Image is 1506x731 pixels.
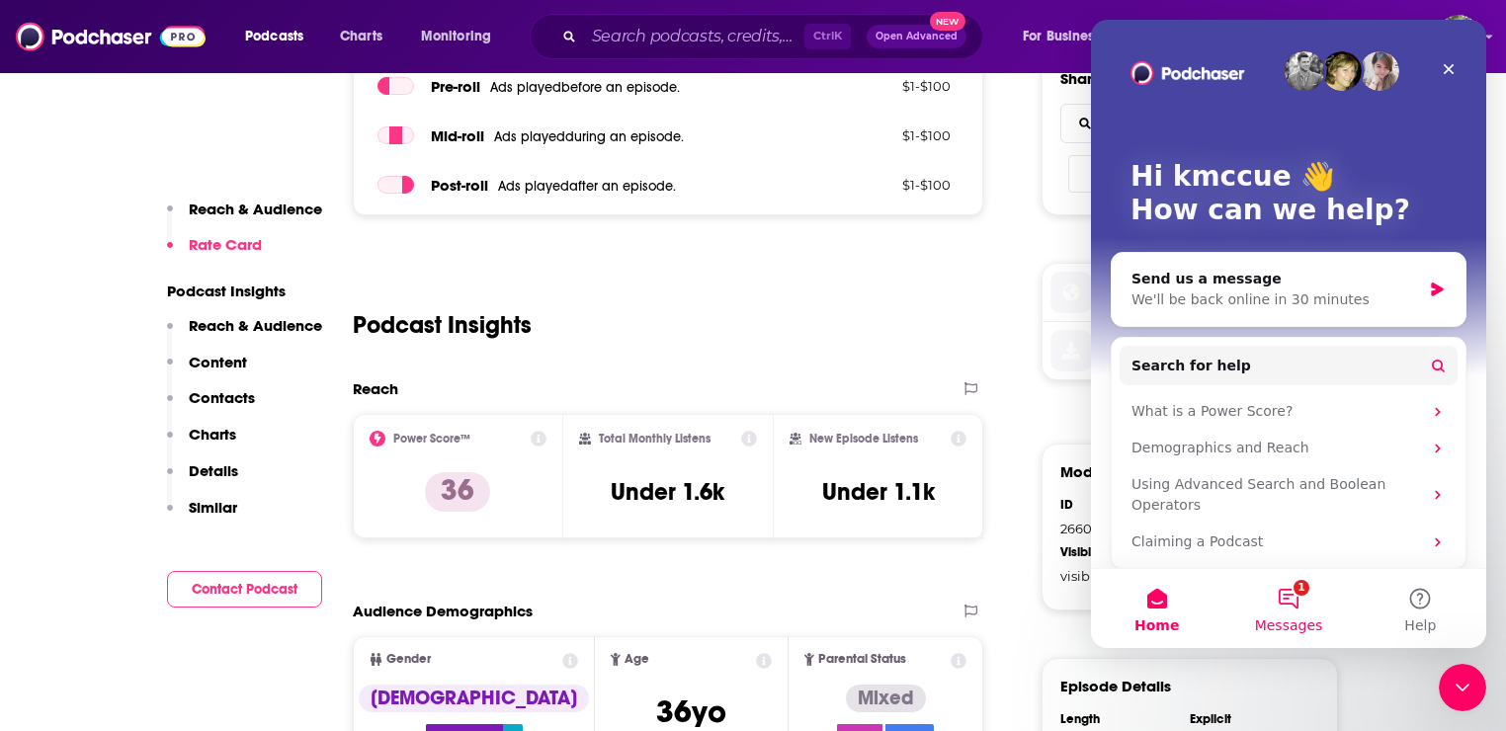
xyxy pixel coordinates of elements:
p: Similar [189,498,237,517]
iframe: Intercom live chat [1091,20,1486,648]
span: Mid -roll [431,126,484,145]
button: Reach & Audience [167,316,322,353]
img: User Profile [1437,15,1480,58]
h3: Under 1.1k [822,477,935,507]
p: Podcast Insights [167,282,322,300]
button: open menu [231,21,329,52]
p: $ 1 - $ 100 [822,177,951,193]
button: Content [167,353,247,389]
p: Content [189,353,247,371]
span: New [930,12,965,31]
img: Podchaser - Follow, Share and Rate Podcasts [16,18,206,55]
div: Visibility [1060,544,1177,560]
button: open menu [407,21,517,52]
span: Logged in as kmccue [1437,15,1480,58]
div: Length [1060,711,1177,727]
input: Email address or username... [1077,105,1302,142]
h3: Under 1.6k [611,477,724,507]
p: $ 1 - $ 100 [822,127,951,143]
h2: Reach [353,379,398,398]
h2: Power Score™ [393,432,470,446]
div: Explicit [1190,711,1306,727]
p: $ 1 - $ 100 [822,78,951,94]
span: Monitoring [421,23,491,50]
span: Open Advanced [876,32,958,41]
h2: Podcast Insights [353,310,532,340]
a: Official Episode Page[DOMAIN_NAME] [1050,272,1329,313]
span: 36 yo [656,692,726,731]
a: Download Audio File[URL][DOMAIN_NAME] [1050,330,1329,371]
h3: Share This Episode [1060,69,1193,88]
span: Ads played before an episode . [490,79,680,96]
span: Ctrl K [804,24,851,49]
span: Parental Status [818,653,906,666]
div: Mixed [846,685,926,712]
div: ID [1060,497,1177,513]
button: Contact Podcast [167,571,322,608]
a: Share on Facebook [1068,155,1126,193]
span: Gender [386,653,431,666]
div: 266061991 [1060,521,1177,536]
span: Podcasts [245,23,303,50]
h2: New Episode Listens [809,432,918,446]
h3: Moderator Stats [1060,462,1175,481]
p: Reach & Audience [189,200,322,218]
p: Charts [189,425,236,444]
div: [DEMOGRAPHIC_DATA] [359,685,589,712]
span: Pre -roll [431,77,480,96]
p: Reach & Audience [189,316,322,335]
a: Charts [327,21,394,52]
button: Rate Card [167,235,262,272]
button: Details [167,461,238,498]
h3: Episode Details [1060,677,1171,695]
p: Details [189,461,238,480]
button: Show profile menu [1437,15,1480,58]
button: Open AdvancedNew [867,25,966,48]
button: Contacts [167,388,255,425]
span: Age [625,653,649,666]
p: Rate Card [189,235,262,254]
p: Contacts [189,388,255,407]
span: Ads played after an episode . [498,178,676,195]
p: 36 [425,472,490,512]
button: Charts [167,425,236,461]
div: Search podcasts, credits, & more... [548,14,1002,59]
input: Search podcasts, credits, & more... [584,21,804,52]
h2: Audience Demographics [353,602,533,620]
button: Reach & Audience [167,200,322,236]
button: Similar [167,498,237,534]
span: Charts [340,23,382,50]
h2: Total Monthly Listens [599,432,711,446]
span: For Business [1023,23,1101,50]
button: open menu [1009,21,1126,52]
div: Search followers [1060,104,1319,143]
span: Ads played during an episode . [494,128,684,145]
div: visible [1060,568,1177,584]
